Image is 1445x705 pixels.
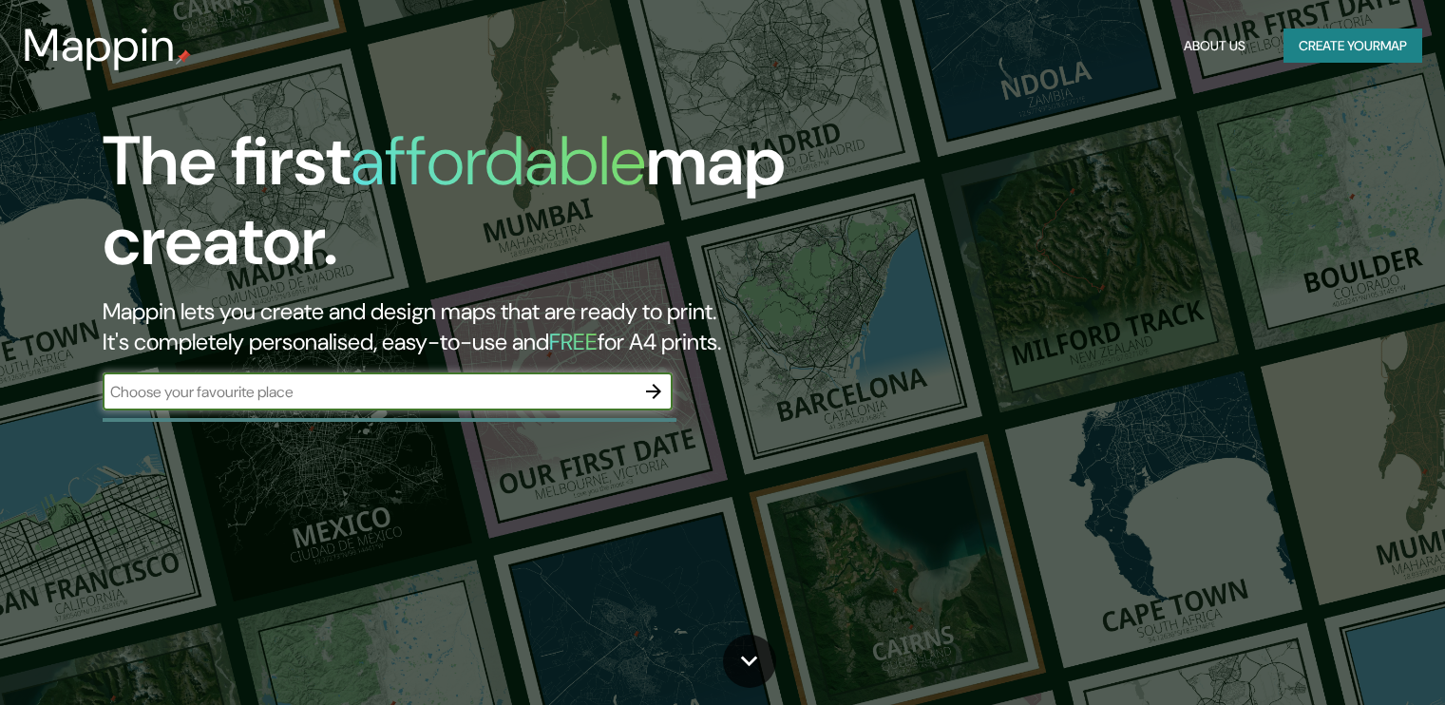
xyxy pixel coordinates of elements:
h2: Mappin lets you create and design maps that are ready to print. It's completely personalised, eas... [103,296,826,357]
button: Create yourmap [1283,29,1422,64]
img: mappin-pin [176,49,191,65]
h3: Mappin [23,19,176,72]
h1: affordable [351,117,646,205]
button: About Us [1176,29,1253,64]
h1: The first map creator. [103,122,826,296]
input: Choose your favourite place [103,381,635,403]
h5: FREE [549,327,598,356]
